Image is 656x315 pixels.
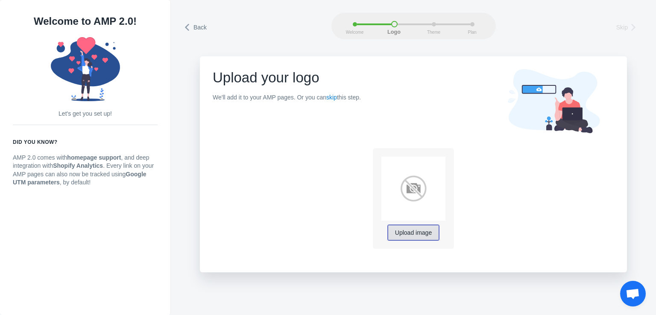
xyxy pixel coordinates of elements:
strong: homepage support [67,154,121,161]
a: skip [326,94,337,101]
strong: Google UTM parameters [13,171,146,186]
h6: Did you know? [13,138,158,146]
a: Skip [616,21,641,32]
span: Plan [462,30,483,35]
p: AMP 2.0 comes with , and deep integration with . Every link on your AMP pages can also now be tra... [13,154,158,187]
h1: Upload your logo [213,69,361,86]
span: Welcome [344,30,366,35]
span: Back [193,23,207,32]
span: Logo [384,29,405,35]
strong: Shopify Analytics [53,162,103,169]
p: We'll add it to your AMP pages. Or you can this step. [213,93,361,102]
a: Back [184,21,208,32]
div: Open chat [620,281,646,306]
span: Theme [423,30,445,35]
span: Upload image [395,230,432,236]
span: Skip [616,23,628,32]
h1: Welcome to AMP 2.0! [13,13,158,30]
img: no-image-available.png [381,157,445,221]
p: Let's get you set up! [13,110,158,118]
button: Upload image [388,225,439,240]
